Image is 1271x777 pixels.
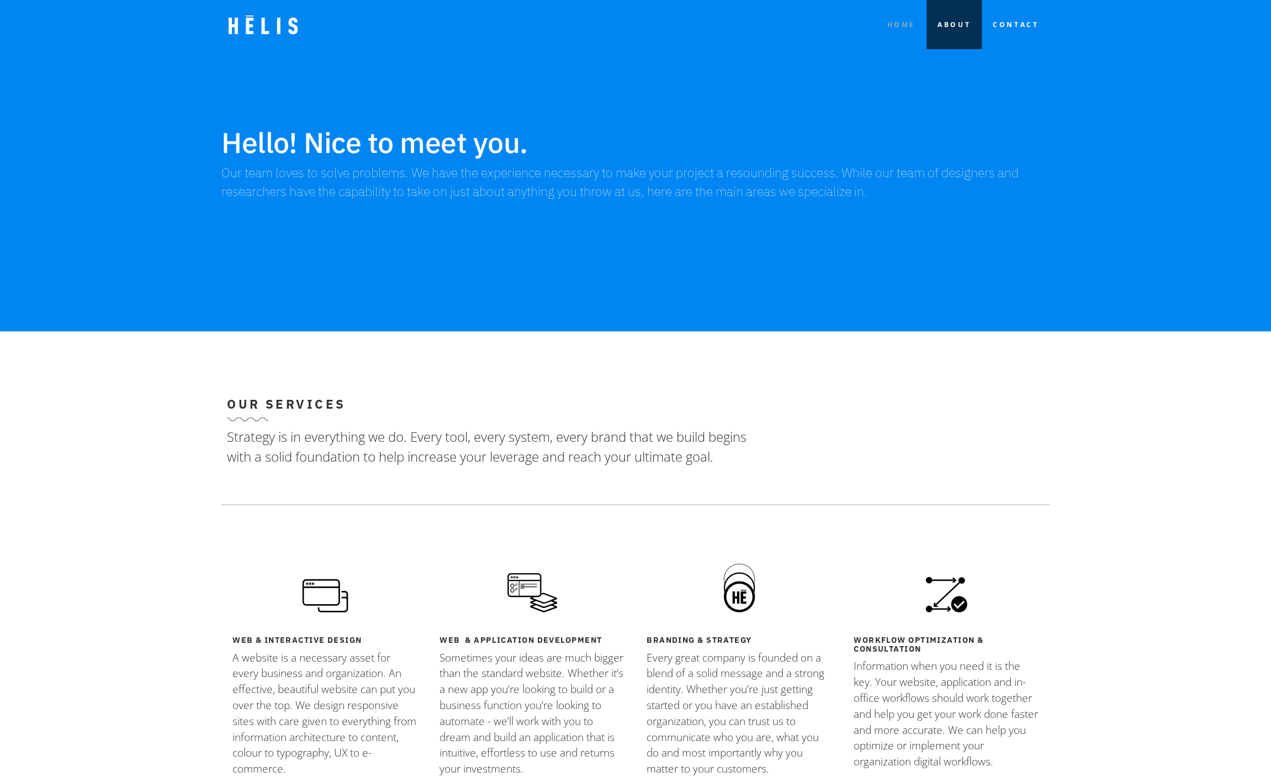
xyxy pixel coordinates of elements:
p: A website is a necessary asset for every business and organization. An effective, beautiful websi... [232,650,417,777]
p: Strategy is in everything we do. Every tool, every system, every brand that we build begins with ... [227,427,768,467]
h1: Hello! Nice to meet you. [221,126,528,158]
p: Sometimes your ideas are much bigger than the standard website. Whether it’s a new app you’re loo... [439,650,624,777]
p: Our team loves to solve problems. We have the experience necessary to make your project a resound... [221,163,1050,200]
h1: Our Services [227,398,768,411]
p: Information when you need it is the key. Your website, application and in-office workflows should... [854,658,1039,770]
h3: Web & Application Development [439,636,624,644]
h3: Branding & Strategy [647,636,832,644]
h3: Web & Interactive Design [232,636,417,644]
p: Every great company is founded on a blend of a solid message and a strong identity. Whether you’r... [647,650,832,777]
h3: Workflow Optimization & Consultation [854,636,1039,653]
